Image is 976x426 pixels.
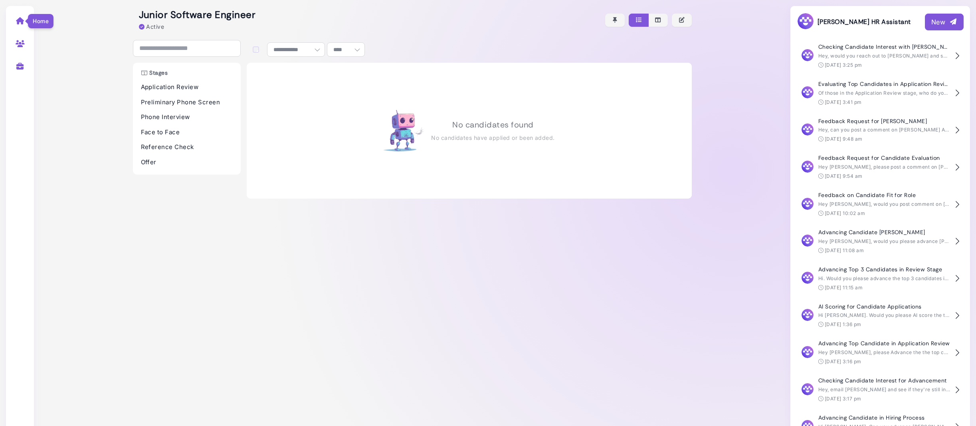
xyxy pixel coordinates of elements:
p: Phone Interview [141,113,233,122]
h4: Feedback Request for Candidate Evaluation [818,155,950,161]
time: [DATE] 3:17 pm [825,396,861,402]
p: Face to Face [141,128,233,137]
button: Advancing Top 3 Candidates in Review Stage Hi. Would you please advance the top 3 candidates in t... [797,260,964,297]
time: [DATE] 9:54 am [825,173,863,179]
h4: Advancing Candidate in Hiring Process [818,414,950,421]
h4: Advancing Top Candidate in Application Review [818,340,950,347]
a: Home [8,10,33,31]
button: Checking Candidate Interest for Advancement Hey, email [PERSON_NAME] and see if they're still int... [797,371,964,408]
time: [DATE] 9:48 am [825,136,863,142]
img: Robot in business suit [383,110,423,152]
h4: Evaluating Top Candidates in Application Review [818,81,950,88]
h4: Checking Candidate Interest with [PERSON_NAME] [818,44,950,50]
button: Feedback Request for [PERSON_NAME] Hey, can you post a comment on [PERSON_NAME] Applicant sharing... [797,112,964,149]
div: New [931,17,957,27]
h2: No candidates found [452,120,533,129]
button: Checking Candidate Interest with [PERSON_NAME] Hey, would you reach out to [PERSON_NAME] and see ... [797,38,964,75]
div: Home [28,14,54,29]
button: Advancing Top Candidate in Application Review Hey [PERSON_NAME], please Advance the the top candi... [797,334,964,371]
time: [DATE] 10:02 am [825,210,865,216]
button: Advancing Candidate [PERSON_NAME] Hey [PERSON_NAME], would you please advance [PERSON_NAME]? [DAT... [797,223,964,260]
time: [DATE] 3:41 pm [825,99,862,105]
time: [DATE] 11:08 am [825,247,864,253]
button: Feedback on Candidate Fit for Role Hey [PERSON_NAME], would you post comment on [PERSON_NAME] sha... [797,186,964,223]
h4: Checking Candidate Interest for Advancement [818,377,950,384]
h4: Advancing Top 3 Candidates in Review Stage [818,266,950,273]
h4: AI Scoring for Candidate Applications [818,303,950,310]
time: [DATE] 1:36 pm [825,321,861,327]
time: [DATE] 3:25 pm [825,62,862,68]
p: Preliminary Phone Screen [141,98,233,107]
h3: [PERSON_NAME] HR Assistant [797,12,911,31]
p: Application Review [141,83,233,92]
h4: Advancing Candidate [PERSON_NAME] [818,229,950,236]
button: New [925,14,964,30]
p: Offer [141,158,233,167]
time: [DATE] 11:15 am [825,285,863,291]
button: AI Scoring for Candidate Applications Hi [PERSON_NAME]. Would you please AI score the two candida... [797,297,964,334]
p: Reference Check [141,143,233,152]
button: Evaluating Top Candidates in Application Review Of those in the Application Review stage, who do ... [797,75,964,112]
h4: Feedback Request for [PERSON_NAME] [818,118,950,125]
div: Active [139,22,164,31]
h2: Junior Software Engineer [139,9,256,21]
time: [DATE] 3:16 pm [825,358,861,364]
h4: Feedback on Candidate Fit for Role [818,192,950,199]
p: No candidates have applied or been added. [431,133,555,142]
h3: Stages [137,70,172,76]
button: Feedback Request for Candidate Evaluation Hey [PERSON_NAME], please post a comment on [PERSON_NAM... [797,149,964,186]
